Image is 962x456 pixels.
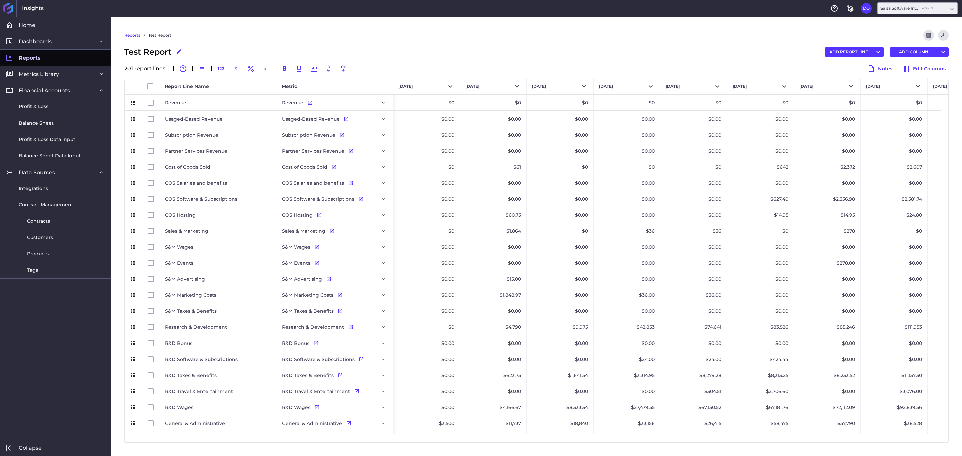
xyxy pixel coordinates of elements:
[159,383,276,399] div: R&D Travel & Entertainment
[794,351,861,367] div: $0.00
[125,159,393,175] div: Press SPACE to select this row.
[393,367,460,383] div: $0.00
[794,159,861,175] div: $2,372
[125,287,393,303] div: Press SPACE to select this row.
[393,239,460,255] div: $0.00
[594,175,660,191] div: $0.00
[861,191,928,207] div: $2,581.74
[19,120,54,127] span: Balance Sheet
[124,66,169,71] div: 201 report line s
[393,287,460,303] div: $0.00
[594,399,660,415] div: $27,479.55
[594,335,660,351] div: $0.00
[727,287,794,303] div: $0.00
[19,169,55,176] span: Data Sources
[794,223,861,239] div: $278
[933,84,947,89] span: [DATE]
[27,218,50,225] span: Contracts
[460,78,526,94] button: [DATE]
[594,287,660,303] div: $36.00
[124,32,140,38] a: Reports
[594,271,660,287] div: $0.00
[19,22,35,29] span: Home
[861,287,928,303] div: $0.00
[861,335,928,351] div: $0.00
[794,239,861,255] div: $0.00
[393,207,460,223] div: $0.00
[861,127,928,143] div: $0.00
[727,367,794,383] div: $8,313.25
[27,250,49,257] span: Products
[460,431,527,447] div: $0.00
[165,83,209,89] span: Report Line Name
[727,223,794,239] div: $0
[282,191,354,207] span: COS Software & Subscriptions
[660,431,727,447] div: $0.00
[727,303,794,319] div: $0.00
[594,111,660,127] div: $0.00
[660,271,727,287] div: $0.00
[125,223,393,239] div: Press SPACE to select this row.
[594,351,660,367] div: $24.00
[460,399,527,415] div: $4,166.67
[594,191,660,207] div: $0.00
[393,111,460,127] div: $0.00
[877,2,958,14] div: Dropdown select
[460,191,527,207] div: $0.00
[19,71,59,78] span: Metrics Library
[794,78,860,94] button: [DATE]
[727,415,794,431] div: $58,475
[794,367,861,383] div: $8,233.52
[125,191,393,207] div: Press SPACE to select this row.
[460,351,527,367] div: $0.00
[794,287,861,303] div: $0.00
[594,415,660,431] div: $33,156
[727,175,794,191] div: $0.00
[125,239,393,255] div: Press SPACE to select this row.
[727,207,794,223] div: $14.95
[532,84,546,89] span: [DATE]
[159,319,276,335] div: Research & Development
[660,255,727,271] div: $0.00
[660,383,727,399] div: $304.51
[527,319,594,335] div: $9,975
[794,143,861,159] div: $0.00
[527,223,594,239] div: $0
[393,127,460,143] div: $0.00
[393,78,460,94] button: [DATE]
[159,127,276,143] div: Subscription Revenue
[230,63,241,74] button: $
[159,175,276,191] div: COS Salaries and benefits
[861,159,928,175] div: $2,607
[527,303,594,319] div: $0.00
[861,303,928,319] div: $0.00
[660,207,727,223] div: $0.00
[282,255,310,271] span: S&M Events
[727,271,794,287] div: $0.00
[260,63,271,74] button: x
[19,87,70,94] span: Financial Accounts
[527,159,594,175] div: $0
[393,255,460,271] div: $0.00
[19,54,41,61] span: Reports
[282,127,335,143] span: Subscription Revenue
[880,5,934,11] div: Salsa Software Inc.
[19,103,48,110] span: Profit & Loss
[660,351,727,367] div: $24.00
[527,271,594,287] div: $0.00
[159,223,276,239] div: Sales & Marketing
[460,223,527,239] div: $1,864
[398,84,413,89] span: [DATE]
[794,127,861,143] div: $0.00
[594,255,660,271] div: $0.00
[527,335,594,351] div: $0.00
[727,127,794,143] div: $0.00
[727,78,794,94] button: [DATE]
[861,319,928,335] div: $111,953
[19,201,73,208] span: Contract Management
[124,46,184,58] div: Test Report
[794,175,861,191] div: $0.00
[159,271,276,287] div: S&M Advertising
[866,84,880,89] span: [DATE]
[861,143,928,159] div: $0.00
